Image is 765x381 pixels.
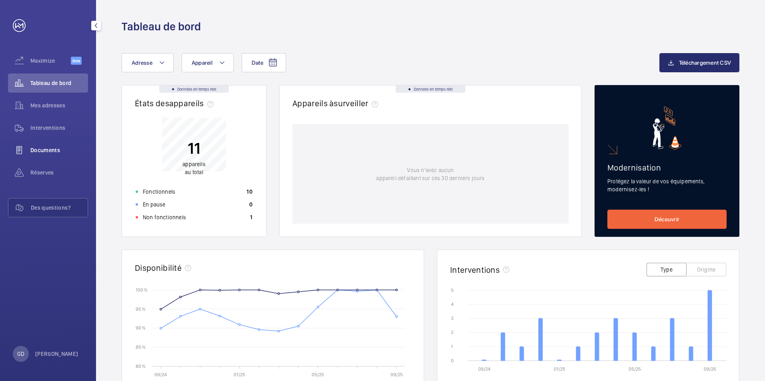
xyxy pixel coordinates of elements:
span: Réserves [30,169,88,177]
text: 01/25 [554,366,565,372]
p: au total [182,160,206,176]
h2: États des [135,98,217,108]
span: Documents [30,146,88,154]
p: Vous n'avez aucun appareil défaillant sur ces 30 derniers jours [376,166,485,182]
text: 1 [451,344,453,349]
h2: Appareils à [292,98,381,108]
text: 09/24 [478,366,491,372]
h2: Disponibilité [135,263,182,273]
p: En pause [143,200,165,208]
text: 85 % [136,344,146,350]
span: Date [252,60,263,66]
div: Données en temps réel [396,85,465,93]
p: GD [17,350,24,358]
p: Non fonctionnels [143,213,186,221]
text: 90 % [136,325,146,331]
p: 11 [182,138,206,158]
button: Origine [686,263,726,276]
text: 4 [451,302,454,307]
span: appareils [182,161,206,167]
p: [PERSON_NAME] [35,350,78,358]
h2: Modernisation [607,163,727,173]
p: 1 [250,213,252,221]
span: Mes adresses [30,101,88,109]
button: Type [647,263,687,276]
p: Fonctionnels [143,188,175,196]
text: 09/25 [391,372,403,377]
h1: Tableau de bord [122,19,201,34]
span: Beta [71,57,82,65]
span: Maximize [30,57,71,65]
img: marketing-card.svg [653,106,682,150]
div: Données en temps réel [159,85,229,93]
text: 3 [451,316,454,321]
span: appareils [169,98,217,108]
text: 09/24 [154,372,167,377]
p: 0 [249,200,252,208]
h2: Interventions [450,265,500,275]
text: 2 [451,329,453,335]
text: 80 % [136,363,146,369]
span: Interventions [30,124,88,132]
span: Tableau de bord [30,79,88,87]
button: Téléchargement CSV [659,53,740,72]
text: 5 [451,288,454,293]
span: Des questions? [31,204,88,212]
text: 09/25 [704,366,716,372]
button: Appareil [182,53,234,72]
text: 100 % [136,287,148,292]
p: 10 [246,188,252,196]
span: Téléchargement CSV [679,60,731,66]
text: 95 % [136,306,146,312]
text: 05/25 [629,366,641,372]
button: Date [242,53,286,72]
button: Adresse [122,53,174,72]
span: Adresse [132,60,152,66]
text: 05/25 [312,372,324,377]
text: 0 [451,358,454,363]
text: 01/25 [234,372,245,377]
a: Découvrir [607,210,727,229]
span: surveiller [334,98,381,108]
span: Appareil [192,60,212,66]
p: Protégez la valeur de vos équipements, modernisez-les ! [607,177,727,193]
